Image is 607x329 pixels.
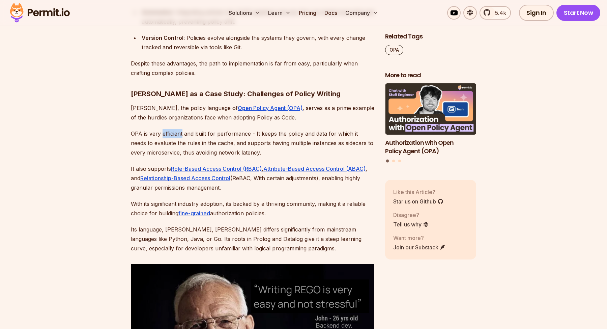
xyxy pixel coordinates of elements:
button: Go to slide 3 [398,160,401,163]
a: 5.4k [480,6,511,20]
a: Role-Based Access Control (RBAC) [171,165,262,172]
p: With its significant industry adoption, its backed by a thriving community, making it a reliable ... [131,199,374,218]
h2: Related Tags [385,32,476,41]
a: Pricing [296,6,319,20]
a: Open Policy Agent (OPA) [238,105,302,111]
a: Relationship-Based Access Control [140,175,230,182]
a: Attribute-Based Access Control (ABAC) [263,165,366,172]
strong: [PERSON_NAME] as a Case Study: Challenges of Policy Writing [131,90,341,98]
p: Despite these advantages, the path to implementation is far from easy, particularly when crafting... [131,59,374,78]
p: Disagree? [393,211,429,219]
p: Want more? [393,234,446,242]
li: 1 of 3 [385,84,476,156]
button: Go to slide 2 [392,160,395,163]
p: Its language, [PERSON_NAME], [PERSON_NAME] differs significantly from mainstream languages like P... [131,225,374,253]
p: [PERSON_NAME], the policy language of , serves as a prime example of the hurdles organizations fa... [131,103,374,122]
a: OPA [385,45,403,55]
a: Authorization with Open Policy Agent (OPA)Authorization with Open Policy Agent (OPA) [385,84,476,156]
a: fine-grained [178,210,210,217]
a: Docs [322,6,340,20]
strong: Version Control [142,34,183,41]
a: Join our Substack [393,243,446,251]
h3: Authorization with Open Policy Agent (OPA) [385,139,476,156]
a: Tell us why [393,220,429,228]
button: Learn [265,6,293,20]
p: OPA is very efficient and built for performance - It keeps the policy and data for which it needs... [131,129,374,157]
p: It also supports , , and (ReBAC, With certain adjustments), enabling highly granular permissions ... [131,164,374,192]
button: Go to slide 1 [386,160,389,163]
button: Solutions [226,6,263,20]
p: Like this Article? [393,188,443,196]
div: : Policies evolve alongside the systems they govern, with every change tracked and reversible via... [142,33,374,52]
a: Start Now [556,5,601,21]
h2: More to read [385,71,476,80]
div: Posts [385,84,476,164]
a: Sign In [519,5,554,21]
span: 5.4k [491,9,506,17]
button: Company [343,6,381,20]
img: Authorization with Open Policy Agent (OPA) [385,84,476,135]
a: Star us on Github [393,197,443,205]
img: Permit logo [7,1,73,24]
